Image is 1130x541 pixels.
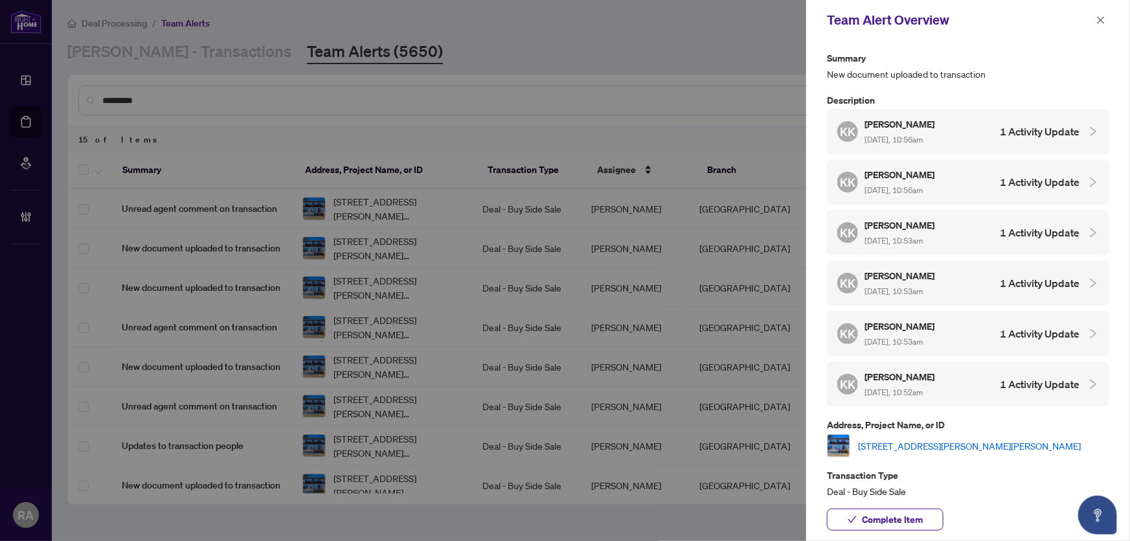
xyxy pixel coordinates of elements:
[1000,376,1079,392] h4: 1 Activity Update
[1000,124,1079,139] h4: 1 Activity Update
[827,109,1109,154] div: KK[PERSON_NAME] [DATE], 10:56am1 Activity Update
[1087,378,1099,390] span: collapsed
[827,417,1109,432] p: Address, Project Name, or ID
[827,10,1092,30] div: Team Alert Overview
[827,260,1109,306] div: KK[PERSON_NAME] [DATE], 10:53am1 Activity Update
[1000,174,1079,190] h4: 1 Activity Update
[827,67,1109,82] span: New document uploaded to transaction
[827,159,1109,205] div: KK[PERSON_NAME] [DATE], 10:56am1 Activity Update
[840,224,855,242] span: KK
[864,337,923,347] span: [DATE], 10:53am
[827,311,1109,356] div: KK[PERSON_NAME] [DATE], 10:53am1 Activity Update
[864,117,936,132] h5: [PERSON_NAME]
[864,218,936,233] h5: [PERSON_NAME]
[840,173,855,191] span: KK
[827,362,1109,407] div: KK[PERSON_NAME] [DATE], 10:52am1 Activity Update
[1078,496,1117,535] button: Open asap
[864,236,923,246] span: [DATE], 10:53am
[1087,176,1099,188] span: collapsed
[1096,16,1105,25] span: close
[1000,275,1079,291] h4: 1 Activity Update
[1087,328,1099,340] span: collapsed
[1000,326,1079,341] h4: 1 Activity Update
[864,319,936,334] h5: [PERSON_NAME]
[1000,225,1079,240] h4: 1 Activity Update
[827,93,1109,108] p: Description
[1087,277,1099,289] span: collapsed
[827,210,1109,255] div: KK[PERSON_NAME] [DATE], 10:53am1 Activity Update
[858,439,1081,453] a: [STREET_ADDRESS][PERSON_NAME][PERSON_NAME]
[840,274,855,292] span: KK
[827,468,1109,483] p: Transaction Type
[864,286,923,296] span: [DATE], 10:53am
[840,325,855,343] span: KK
[848,515,857,524] span: check
[840,122,855,141] span: KK
[864,167,936,182] h5: [PERSON_NAME]
[827,509,944,531] button: Complete Item
[827,51,1109,65] p: Summary
[864,369,936,384] h5: [PERSON_NAME]
[864,387,923,397] span: [DATE], 10:52am
[864,185,923,195] span: [DATE], 10:56am
[1087,126,1099,137] span: collapsed
[864,268,936,283] h5: [PERSON_NAME]
[864,135,923,144] span: [DATE], 10:56am
[827,468,1109,498] div: Deal - Buy Side Sale
[828,435,850,457] img: thumbnail-img
[840,375,855,393] span: KK
[1087,227,1099,238] span: collapsed
[862,509,923,530] span: Complete Item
